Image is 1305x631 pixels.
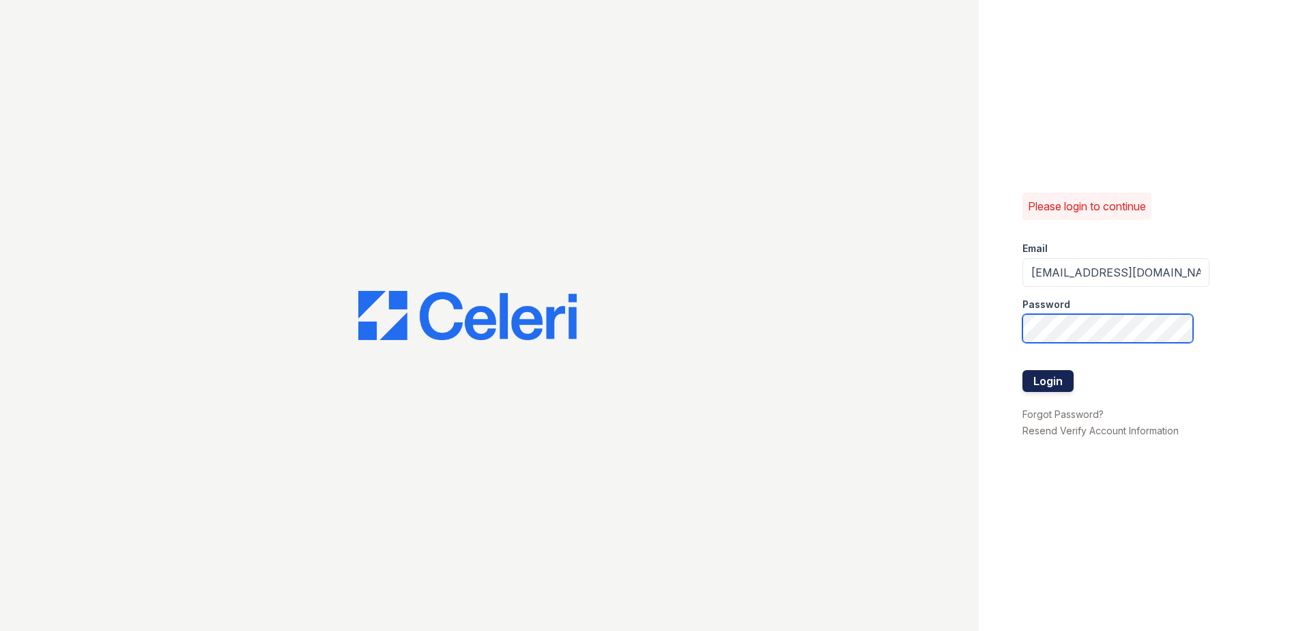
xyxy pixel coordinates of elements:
button: Login [1022,370,1074,392]
img: CE_Logo_Blue-a8612792a0a2168367f1c8372b55b34899dd931a85d93a1a3d3e32e68fde9ad4.png [358,291,577,340]
p: Please login to continue [1028,198,1146,214]
a: Forgot Password? [1022,408,1104,420]
label: Password [1022,298,1070,311]
label: Email [1022,242,1048,255]
a: Resend Verify Account Information [1022,425,1179,436]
